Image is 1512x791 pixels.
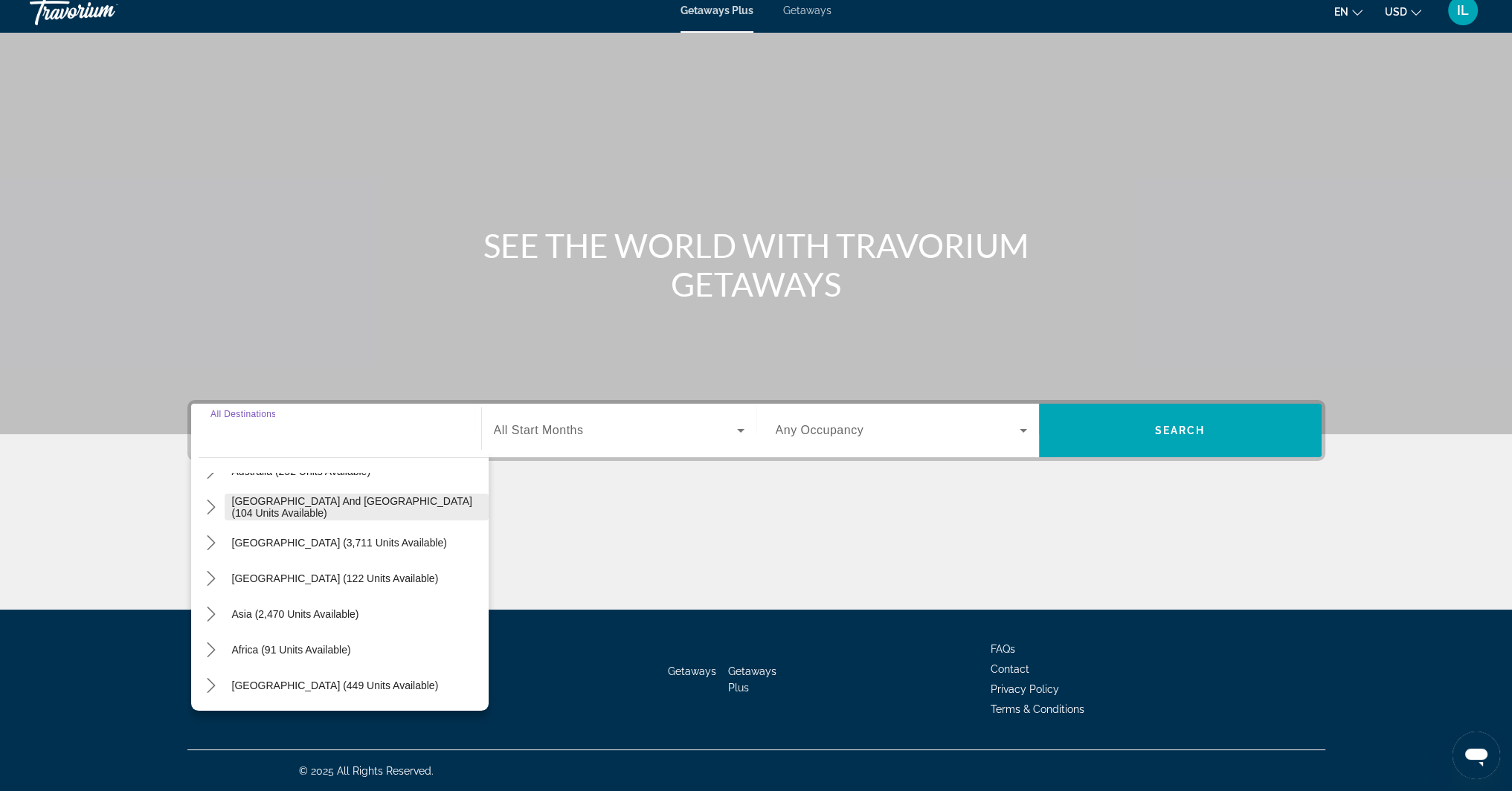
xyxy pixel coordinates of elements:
[477,226,1035,303] h1: SEE THE WORLD WITH TRAVORIUM GETAWAYS
[1155,424,1206,436] span: Search
[681,4,753,16] a: Getaways Plus
[199,494,225,520] button: Toggle South Pacific and Oceania (104 units available) submenu
[991,643,1015,655] a: FAQs
[991,703,1084,715] a: Terms & Conditions
[232,495,481,519] span: [GEOGRAPHIC_DATA] and [GEOGRAPHIC_DATA] (104 units available)
[199,566,225,592] button: Toggle Central America (122 units available) submenu
[232,644,351,656] span: Africa (91 units available)
[225,636,358,663] button: Select destination: Africa (91 units available)
[991,683,1059,695] a: Privacy Policy
[210,409,277,419] span: All Destinations
[199,637,225,663] button: Toggle Africa (91 units available) submenu
[232,572,439,584] span: [GEOGRAPHIC_DATA] (122 units available)
[783,4,831,16] a: Getaways
[494,424,584,436] span: All Start Months
[668,665,716,677] a: Getaways
[1334,1,1363,22] button: Change language
[191,404,1322,457] div: Search widget
[1457,3,1469,18] span: IL
[191,450,489,711] div: Destination options
[1334,6,1348,18] span: en
[225,565,446,592] button: Select destination: Central America (122 units available)
[1385,6,1407,18] span: USD
[1385,1,1421,22] button: Change currency
[232,537,447,549] span: [GEOGRAPHIC_DATA] (3,711 units available)
[210,422,462,440] input: Select destination
[199,459,225,485] button: Toggle Australia (252 units available) submenu
[225,529,454,556] button: Select destination: South America (3,711 units available)
[1453,732,1500,779] iframe: Bouton de lancement de la fenêtre de messagerie
[225,494,489,520] button: Select destination: South Pacific and Oceania (104 units available)
[232,679,439,691] span: [GEOGRAPHIC_DATA] (449 units available)
[225,458,379,485] button: Select destination: Australia (252 units available)
[225,672,446,699] button: Select destination: Middle East (449 units available)
[991,663,1029,675] a: Contact
[728,665,776,694] a: Getaways Plus
[776,424,864,436] span: Any Occupancy
[199,673,225,699] button: Toggle Middle East (449 units available) submenu
[299,765,434,777] span: © 2025 All Rights Reserved.
[199,530,225,556] button: Toggle South America (3,711 units available) submenu
[232,608,359,620] span: Asia (2,470 units available)
[1039,404,1322,457] button: Search
[199,601,225,627] button: Toggle Asia (2,470 units available) submenu
[225,601,367,627] button: Select destination: Asia (2,470 units available)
